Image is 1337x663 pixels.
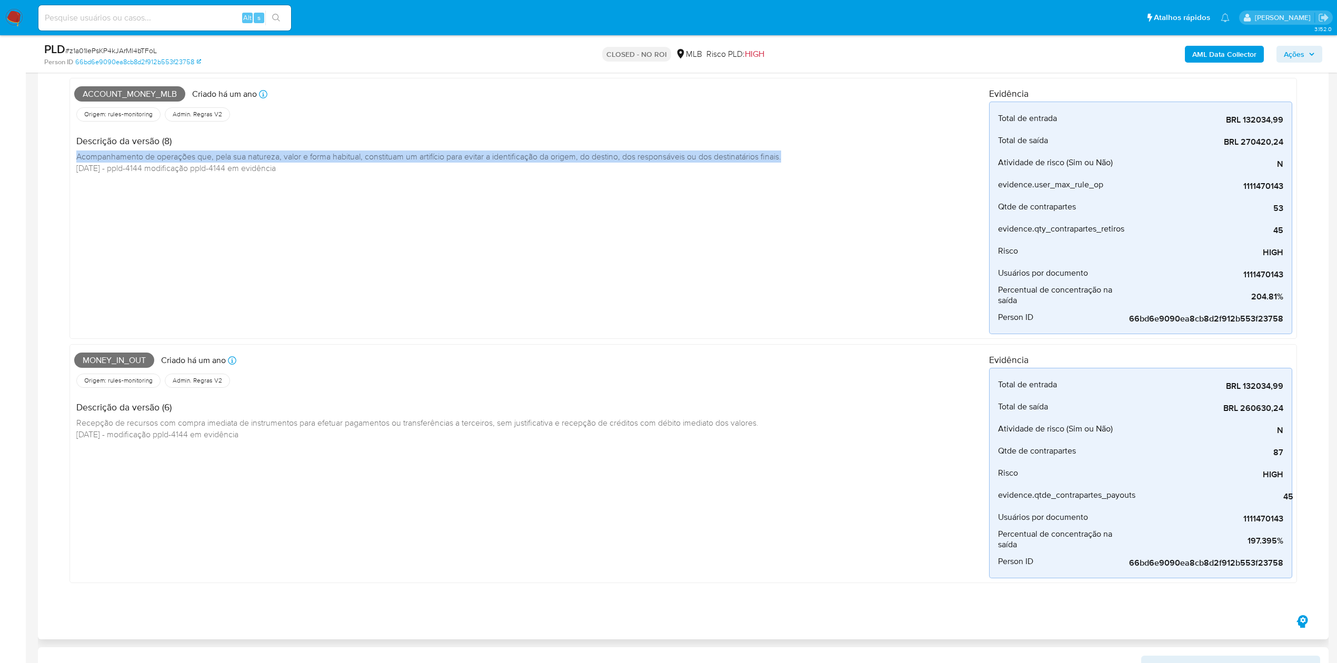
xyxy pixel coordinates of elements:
span: Usuários por documento [998,268,1088,278]
a: Notificações [1221,13,1230,22]
span: Atalhos rápidos [1154,12,1210,23]
span: 1111470143 [1125,181,1283,192]
span: BRL 260630,24 [1125,403,1283,414]
span: Atividade de risco (Sim ou Não) [998,157,1113,168]
span: Total de saída [998,401,1048,412]
span: HIGH [1125,247,1283,258]
span: 1111470143 [1125,269,1283,280]
span: Alt [243,13,252,23]
span: # z1a01IePsKP4kJArMl4bTFoL [65,45,157,56]
span: Account_money_mlb [74,86,185,102]
span: 87 [1125,447,1283,458]
span: Person ID [998,312,1033,323]
span: Qtde de contrapartes [998,446,1076,456]
span: 45 [1135,491,1293,502]
span: Percentual de concentração na saída [998,529,1125,550]
h4: Descrição da versão (8) [76,135,781,147]
span: 197.395% [1125,536,1283,546]
button: search-icon [265,11,287,25]
span: 1111470143 [1125,514,1283,524]
span: Admin. Regras V2 [172,110,223,118]
h4: Evidência [989,88,1292,99]
p: Criado há um ano [161,355,226,366]
h4: Descrição da versão (6) [76,401,759,413]
span: Origem: rules-monitoring [83,376,154,385]
span: N [1125,159,1283,169]
span: BRL 132034,99 [1125,381,1283,391]
h4: Evidência [989,354,1292,366]
span: Person ID [998,556,1033,567]
input: Pesquise usuários ou casos... [38,11,291,25]
span: 66bd6e9090ea8cb8d2f912b553f23758 [1125,558,1283,568]
p: CLOSED - NO ROI [602,47,671,62]
span: Ações [1284,46,1304,63]
div: MLB [675,48,702,60]
span: Total de saída [998,135,1048,146]
span: Acompanhamento de operações que, pela sua natureza, valor e forma habitual, constituam um artifíc... [76,150,781,174]
span: 3.152.0 [1314,25,1332,33]
span: BRL 270420,24 [1125,137,1283,147]
span: evidence.user_max_rule_op [998,179,1103,190]
span: Risco [998,246,1018,256]
span: Total de entrada [998,379,1057,390]
p: Criado há um ano [192,88,257,100]
span: Qtde de contrapartes [998,202,1076,212]
span: HIGH [1125,469,1283,480]
span: Money_in_out [74,353,154,368]
a: Sair [1318,12,1329,23]
span: Total de entrada [998,113,1057,124]
span: Recepção de recursos com compra imediata de instrumentos para efetuar pagamentos ou transferência... [76,417,759,440]
b: Person ID [44,57,73,67]
span: evidence.qty_contrapartes_retiros [998,224,1124,234]
span: 53 [1125,203,1283,214]
span: Risco PLD: [706,48,764,60]
span: Usuários por documento [998,512,1088,523]
span: s [257,13,261,23]
span: evidence.qtde_contrapartes_payouts [998,490,1135,500]
span: 45 [1125,225,1283,236]
a: 66bd6e9090ea8cb8d2f912b553f23758 [75,57,201,67]
span: Admin. Regras V2 [172,376,223,385]
span: Origem: rules-monitoring [83,110,154,118]
span: Percentual de concentração na saída [998,285,1125,306]
span: 66bd6e9090ea8cb8d2f912b553f23758 [1125,314,1283,324]
p: eduardo.dutra@mercadolivre.com [1255,13,1314,23]
b: PLD [44,41,65,57]
span: HIGH [745,48,764,60]
span: 204.81% [1125,292,1283,302]
span: BRL 132034,99 [1125,115,1283,125]
button: AML Data Collector [1185,46,1264,63]
span: Risco [998,468,1018,478]
span: N [1125,425,1283,436]
b: AML Data Collector [1192,46,1256,63]
span: Atividade de risco (Sim ou Não) [998,424,1113,434]
button: Ações [1276,46,1322,63]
